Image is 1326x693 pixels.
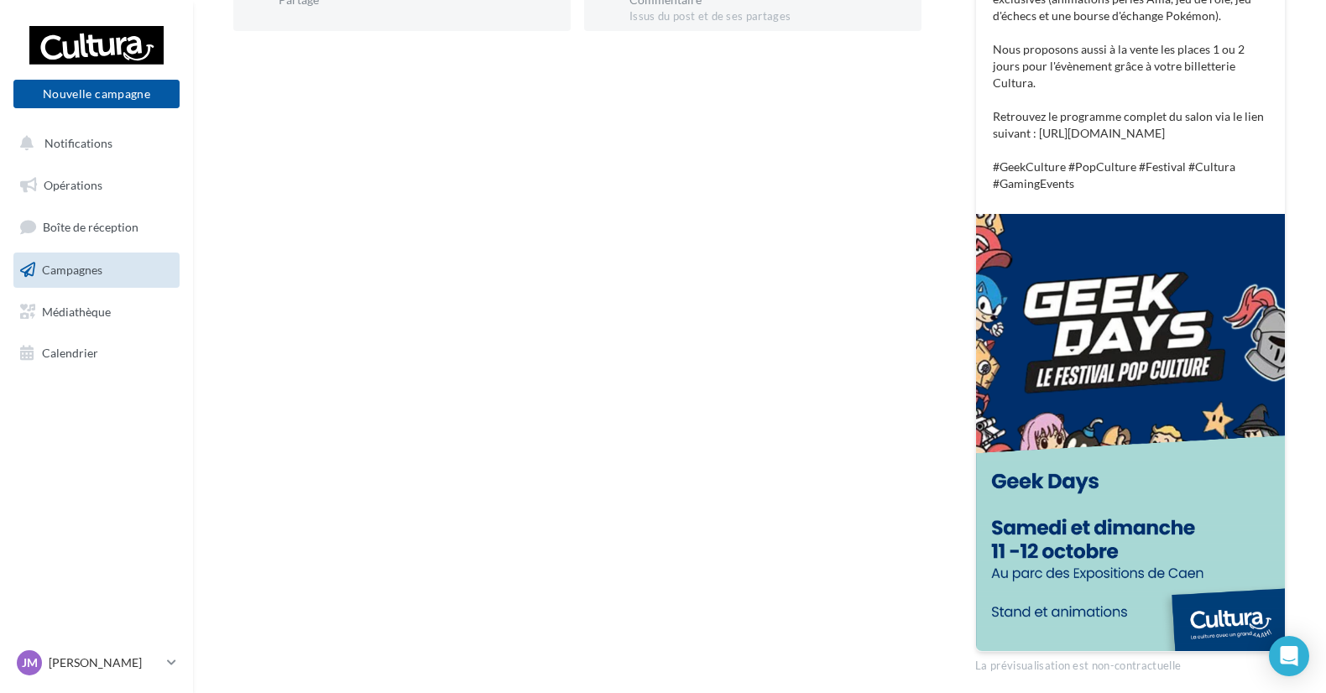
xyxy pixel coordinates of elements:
button: Nouvelle campagne [13,80,180,108]
a: JM [PERSON_NAME] [13,647,180,679]
span: Boîte de réception [43,220,138,234]
a: Calendrier [10,336,183,371]
a: Campagnes [10,253,183,288]
span: Notifications [44,136,112,150]
div: Issus du post et de ses partages [629,9,908,24]
span: Calendrier [42,346,98,360]
span: Opérations [44,178,102,192]
span: Campagnes [42,263,102,277]
span: JM [22,654,38,671]
a: Opérations [10,168,183,203]
a: Médiathèque [10,294,183,330]
button: Notifications [10,126,176,161]
p: [PERSON_NAME] [49,654,160,671]
div: Open Intercom Messenger [1269,636,1309,676]
a: Boîte de réception [10,209,183,245]
div: La prévisualisation est non-contractuelle [975,652,1286,674]
span: Médiathèque [42,304,111,318]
